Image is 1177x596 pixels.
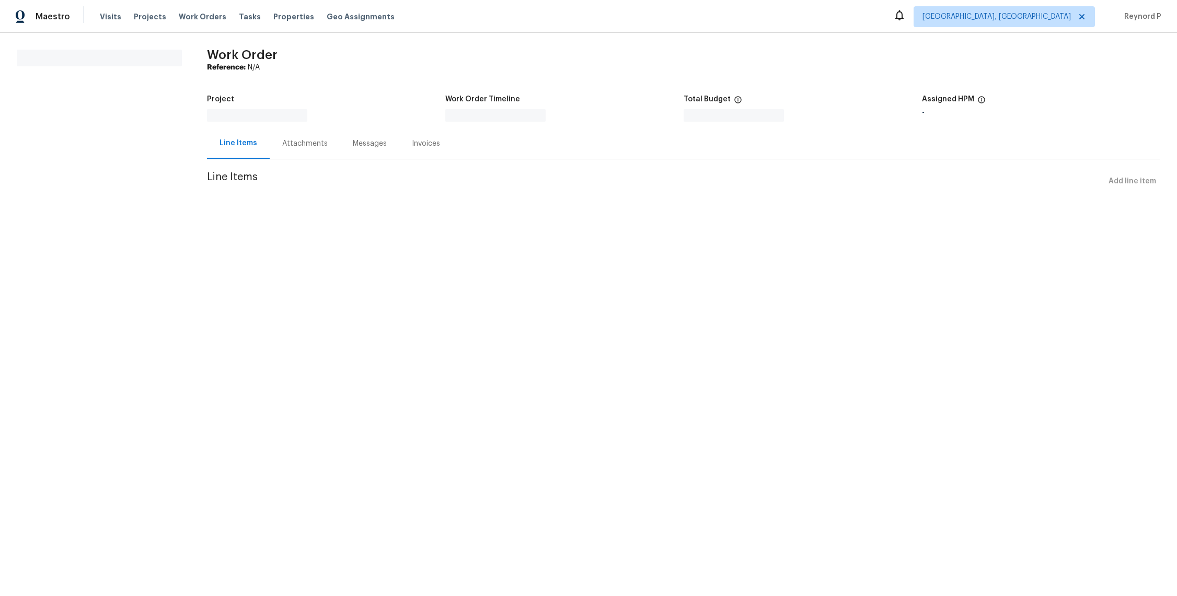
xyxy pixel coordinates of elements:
[207,64,246,71] b: Reference:
[922,96,974,103] h5: Assigned HPM
[179,11,226,22] span: Work Orders
[922,109,1160,116] div: -
[282,138,328,149] div: Attachments
[684,96,731,103] h5: Total Budget
[445,96,520,103] h5: Work Order Timeline
[207,49,278,61] span: Work Order
[100,11,121,22] span: Visits
[220,138,257,148] div: Line Items
[207,172,1104,191] span: Line Items
[36,11,70,22] span: Maestro
[922,11,1071,22] span: [GEOGRAPHIC_DATA], [GEOGRAPHIC_DATA]
[239,13,261,20] span: Tasks
[353,138,387,149] div: Messages
[207,96,234,103] h5: Project
[734,96,742,109] span: The total cost of line items that have been proposed by Opendoor. This sum includes line items th...
[977,96,986,109] span: The hpm assigned to this work order.
[273,11,314,22] span: Properties
[134,11,166,22] span: Projects
[327,11,395,22] span: Geo Assignments
[207,62,1160,73] div: N/A
[412,138,440,149] div: Invoices
[1120,11,1161,22] span: Reynord P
